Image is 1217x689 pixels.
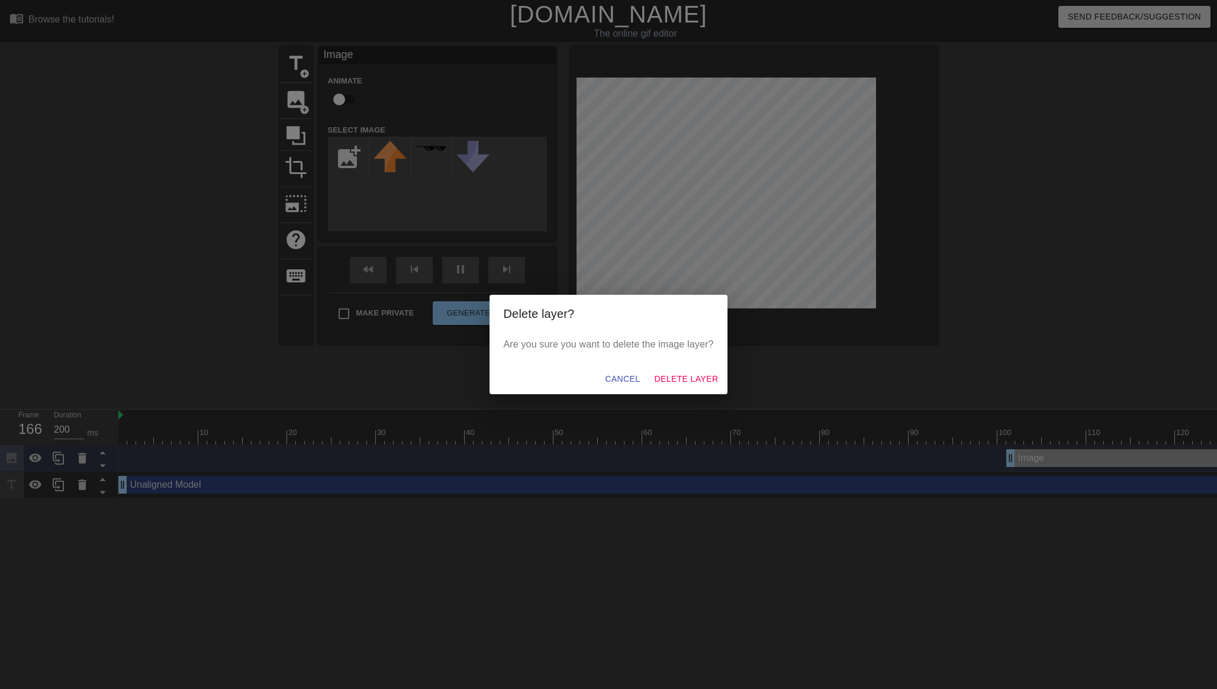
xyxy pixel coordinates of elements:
p: Are you sure you want to delete the image layer? [504,337,714,352]
h2: Delete layer? [504,304,714,323]
span: Delete Layer [654,372,718,387]
button: Delete Layer [649,368,723,390]
span: Cancel [605,372,640,387]
button: Cancel [600,368,645,390]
